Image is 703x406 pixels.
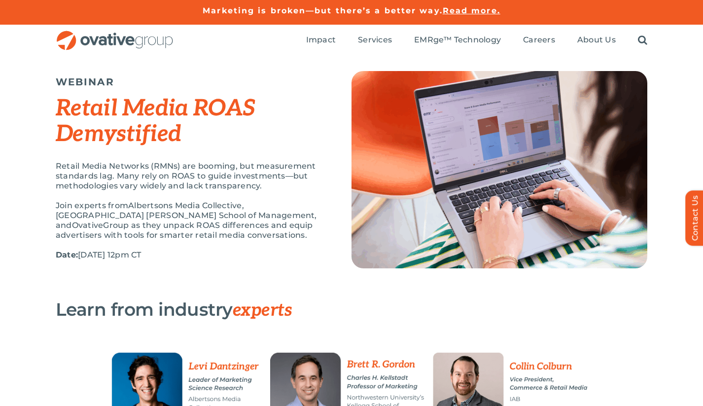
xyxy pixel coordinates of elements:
[306,35,336,46] a: Impact
[306,25,647,56] nav: Menu
[56,201,317,230] span: Albertsons Media Collective, [GEOGRAPHIC_DATA] [PERSON_NAME] School of Management, and
[56,76,327,88] h5: WEBINAR
[351,71,647,268] img: Top Image (2)
[523,35,555,46] a: Careers
[56,299,598,320] h3: Learn from industry
[56,250,78,259] strong: Date:
[56,250,327,260] p: [DATE] 12pm CT
[523,35,555,45] span: Careers
[638,35,647,46] a: Search
[72,221,104,230] span: Ovative
[56,30,174,39] a: OG_Full_horizontal_RGB
[56,161,327,191] p: Retail Media Networks (RMNs) are booming, but measurement standards lag. Many rely on ROAS to gui...
[56,221,313,240] span: Group as they unpack ROAS differences and equip advertisers with tools for smarter retail media c...
[577,35,616,46] a: About Us
[56,95,255,148] em: Retail Media ROAS Demystified
[414,35,501,46] a: EMRge™ Technology
[203,6,443,15] a: Marketing is broken—but there’s a better way.
[306,35,336,45] span: Impact
[414,35,501,45] span: EMRge™ Technology
[233,299,292,321] span: experts
[358,35,392,45] span: Services
[56,201,327,240] p: Join experts from
[577,35,616,45] span: About Us
[443,6,500,15] a: Read more.
[358,35,392,46] a: Services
